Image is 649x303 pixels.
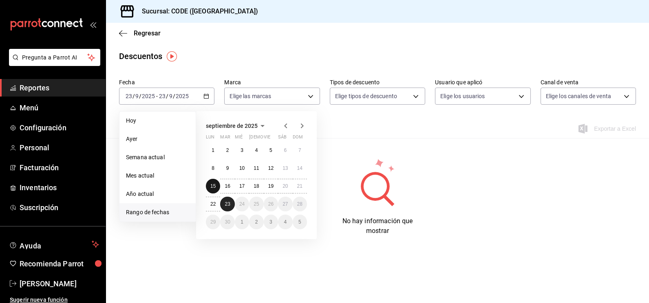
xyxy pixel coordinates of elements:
[20,239,88,249] span: Ayuda
[330,79,425,85] label: Tipos de descuento
[278,215,292,229] button: 4 de octubre de 2025
[119,29,161,37] button: Regresar
[20,122,99,133] span: Configuración
[90,21,96,28] button: open_drawer_menu
[173,93,175,99] span: /
[225,183,230,189] abbr: 16 de septiembre de 2025
[297,201,302,207] abbr: 28 de septiembre de 2025
[159,93,166,99] input: --
[210,201,216,207] abbr: 22 de septiembre de 2025
[235,197,249,211] button: 24 de septiembre de 2025
[210,183,216,189] abbr: 15 de septiembre de 2025
[230,92,271,100] span: Elige las marcas
[220,161,234,176] button: 9 de septiembre de 2025
[135,7,258,16] h3: Sucursal: CODE ([GEOGRAPHIC_DATA])
[156,93,158,99] span: -
[212,165,214,171] abbr: 8 de septiembre de 2025
[278,143,292,158] button: 6 de septiembre de 2025
[268,165,274,171] abbr: 12 de septiembre de 2025
[239,201,245,207] abbr: 24 de septiembre de 2025
[166,93,168,99] span: /
[206,121,267,131] button: septiembre de 2025
[175,93,189,99] input: ----
[22,53,88,62] span: Pregunta a Parrot AI
[235,215,249,229] button: 1 de octubre de 2025
[235,134,243,143] abbr: miércoles
[249,215,263,229] button: 2 de octubre de 2025
[20,182,99,193] span: Inventarios
[169,93,173,99] input: --
[220,179,234,193] button: 16 de septiembre de 2025
[249,161,263,176] button: 11 de septiembre de 2025
[20,202,99,213] span: Suscripción
[293,215,307,229] button: 5 de octubre de 2025
[293,161,307,176] button: 14 de septiembre de 2025
[119,50,162,62] div: Descuentos
[206,215,220,229] button: 29 de septiembre de 2025
[297,183,302,189] abbr: 21 de septiembre de 2025
[125,93,132,99] input: --
[264,161,278,176] button: 12 de septiembre de 2025
[298,147,301,153] abbr: 7 de septiembre de 2025
[269,147,272,153] abbr: 5 de septiembre de 2025
[255,147,258,153] abbr: 4 de septiembre de 2025
[284,219,287,225] abbr: 4 de octubre de 2025
[225,219,230,225] abbr: 30 de septiembre de 2025
[284,147,287,153] abbr: 6 de septiembre de 2025
[20,258,99,269] span: Recomienda Parrot
[139,93,141,99] span: /
[206,197,220,211] button: 22 de septiembre de 2025
[20,142,99,153] span: Personal
[255,219,258,225] abbr: 2 de octubre de 2025
[126,135,189,143] span: Ayer
[254,201,259,207] abbr: 25 de septiembre de 2025
[268,183,274,189] abbr: 19 de septiembre de 2025
[268,201,274,207] abbr: 26 de septiembre de 2025
[264,197,278,211] button: 26 de septiembre de 2025
[206,143,220,158] button: 1 de septiembre de 2025
[249,134,297,143] abbr: jueves
[126,153,189,162] span: Semana actual
[167,51,177,61] img: Tooltip marker
[264,143,278,158] button: 5 de septiembre de 2025
[225,201,230,207] abbr: 23 de septiembre de 2025
[9,49,100,66] button: Pregunta a Parrot AI
[241,147,243,153] abbr: 3 de septiembre de 2025
[220,197,234,211] button: 23 de septiembre de 2025
[342,217,413,235] span: No hay información que mostrar
[220,143,234,158] button: 2 de septiembre de 2025
[119,79,214,85] label: Fecha
[435,79,530,85] label: Usuario que aplicó
[6,59,100,68] a: Pregunta a Parrot AI
[126,171,189,180] span: Mes actual
[249,179,263,193] button: 18 de septiembre de 2025
[278,161,292,176] button: 13 de septiembre de 2025
[20,82,99,93] span: Reportes
[264,134,270,143] abbr: viernes
[20,162,99,173] span: Facturación
[226,165,229,171] abbr: 9 de septiembre de 2025
[239,165,245,171] abbr: 10 de septiembre de 2025
[283,201,288,207] abbr: 27 de septiembre de 2025
[297,165,302,171] abbr: 14 de septiembre de 2025
[20,278,99,289] span: [PERSON_NAME]
[235,161,249,176] button: 10 de septiembre de 2025
[20,102,99,113] span: Menú
[293,197,307,211] button: 28 de septiembre de 2025
[212,147,214,153] abbr: 1 de septiembre de 2025
[235,179,249,193] button: 17 de septiembre de 2025
[335,92,397,100] span: Elige tipos de descuento
[226,147,229,153] abbr: 2 de septiembre de 2025
[235,143,249,158] button: 3 de septiembre de 2025
[241,219,243,225] abbr: 1 de octubre de 2025
[293,143,307,158] button: 7 de septiembre de 2025
[134,29,161,37] span: Regresar
[239,183,245,189] abbr: 17 de septiembre de 2025
[293,134,303,143] abbr: domingo
[293,179,307,193] button: 21 de septiembre de 2025
[254,165,259,171] abbr: 11 de septiembre de 2025
[254,183,259,189] abbr: 18 de septiembre de 2025
[206,179,220,193] button: 15 de septiembre de 2025
[220,215,234,229] button: 30 de septiembre de 2025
